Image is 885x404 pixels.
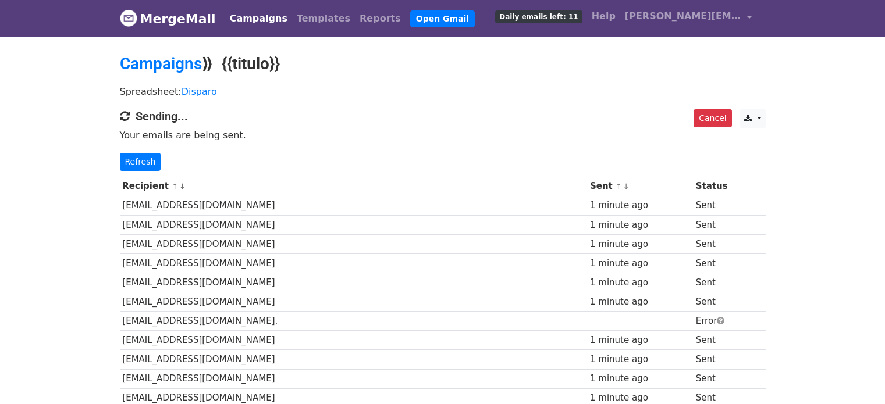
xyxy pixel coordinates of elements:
td: [EMAIL_ADDRESS][DOMAIN_NAME]. [120,312,588,331]
div: 1 minute ago [590,353,690,366]
div: 1 minute ago [590,372,690,385]
td: [EMAIL_ADDRESS][DOMAIN_NAME] [120,331,588,350]
td: Sent [693,234,730,253]
a: Campaigns [225,7,292,30]
a: Cancel [694,109,731,127]
td: Error [693,312,730,331]
a: Refresh [120,153,161,171]
div: 1 minute ago [590,199,690,212]
div: 1 minute ago [590,334,690,347]
div: 1 minute ago [590,219,690,232]
td: Sent [693,196,730,215]
a: ↓ [623,182,630,191]
a: Templates [292,7,355,30]
td: Sent [693,292,730,312]
td: Sent [693,215,730,234]
a: Open Gmail [410,10,475,27]
span: [PERSON_NAME][EMAIL_ADDRESS][DOMAIN_NAME] [625,9,741,23]
th: Sent [587,177,693,196]
span: Daily emails left: 11 [495,10,582,23]
h4: Sending... [120,109,766,123]
a: Help [587,5,620,28]
td: Sent [693,273,730,292]
td: Sent [693,253,730,273]
td: [EMAIL_ADDRESS][DOMAIN_NAME] [120,196,588,215]
td: [EMAIL_ADDRESS][DOMAIN_NAME] [120,215,588,234]
td: [EMAIL_ADDRESS][DOMAIN_NAME] [120,292,588,312]
a: [PERSON_NAME][EMAIL_ADDRESS][DOMAIN_NAME] [620,5,756,32]
p: Spreadsheet: [120,85,766,98]
a: ↑ [616,182,622,191]
th: Recipient [120,177,588,196]
td: Sent [693,331,730,350]
th: Status [693,177,730,196]
a: MergeMail [120,6,216,31]
a: ↓ [179,182,186,191]
td: [EMAIL_ADDRESS][DOMAIN_NAME] [120,350,588,369]
td: Sent [693,369,730,388]
td: [EMAIL_ADDRESS][DOMAIN_NAME] [120,369,588,388]
div: 1 minute ago [590,238,690,251]
td: [EMAIL_ADDRESS][DOMAIN_NAME] [120,273,588,292]
div: 1 minute ago [590,257,690,270]
div: 1 minute ago [590,276,690,289]
td: [EMAIL_ADDRESS][DOMAIN_NAME] [120,234,588,253]
a: Campaigns [120,54,202,73]
td: Sent [693,350,730,369]
a: Disparo [182,86,217,97]
h2: ⟫ {{titulo}} [120,54,766,74]
a: ↑ [172,182,178,191]
img: MergeMail logo [120,9,137,27]
td: [EMAIL_ADDRESS][DOMAIN_NAME] [120,253,588,273]
p: Your emails are being sent. [120,129,766,141]
a: Reports [355,7,406,30]
div: 1 minute ago [590,295,690,309]
a: Daily emails left: 11 [491,5,587,28]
